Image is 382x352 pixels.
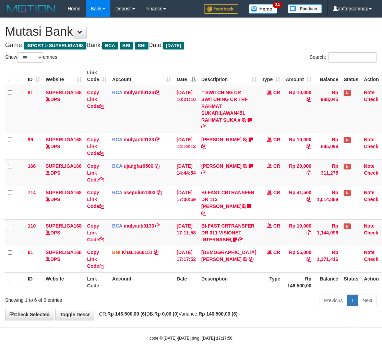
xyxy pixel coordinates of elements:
td: BI-FAST CRTRANSFER DR 011 VISIONET INTERNASI [199,219,259,246]
a: Copy BI-FAST CRTRANSFER DR 011 VISIONET INTERNASI to clipboard [238,237,243,242]
span: BCA [112,223,122,229]
h4: Game: Bank: Date: [5,42,377,49]
a: [PERSON_NAME] [201,163,241,169]
td: [DATE] 10:21:10 [174,86,199,133]
span: 166 [28,163,36,169]
a: asepulun1303 [124,190,156,195]
span: Has Note [344,190,350,196]
a: Check [364,170,378,176]
a: SUPERLIGA168 [46,190,82,195]
strong: [DATE] 17:17:56 [202,336,232,341]
td: Rp 895,096 [314,133,341,159]
a: Copy Link Code [87,163,104,183]
a: Note [364,223,374,229]
a: mulyanti0133 [124,90,154,95]
img: panduan.png [288,4,322,13]
a: Note [364,190,374,195]
th: Amount: activate to sort column ascending [283,66,314,86]
th: Status [341,272,361,292]
th: Balance [314,272,341,292]
span: CR: DB: Variance: [96,311,238,317]
a: Copy Rp 10,000 to clipboard [307,97,311,102]
td: [DATE] 14:19:13 [174,133,199,159]
th: Description: activate to sort column ascending [199,66,259,86]
a: 1 [347,295,358,306]
strong: Rp 0,00 (0) [154,311,179,317]
td: BI-FAST CRTRANSFER DR 113 [PERSON_NAME] [199,186,259,219]
label: Show entries [5,52,57,63]
a: Copy ujangfar0506 to clipboard [155,163,159,169]
th: Link Code [84,272,109,292]
span: 81 [28,90,33,95]
a: mulyanti0133 [124,137,154,142]
th: ID [25,272,43,292]
td: DPS [43,133,84,159]
span: CR [273,163,280,169]
h1: Mutasi Bank [5,25,377,38]
span: Has Note [344,90,350,96]
td: DPS [43,219,84,246]
strong: Rp 146.500,00 (6) [199,311,238,317]
span: 61 [28,250,33,255]
a: KhaL1660151 [122,250,153,255]
a: Note [364,163,374,169]
img: MOTION_logo.png [5,3,57,14]
th: Website: activate to sort column ascending [43,66,84,86]
span: 714 [28,190,36,195]
th: Website [43,272,84,292]
th: Type: activate to sort column ascending [259,66,283,86]
a: Copy KhaL1660151 to clipboard [154,250,158,255]
th: Date: activate to sort column descending [174,66,199,86]
td: Rp 311,275 [314,159,341,186]
td: Rp 10,000 [283,219,314,246]
td: Rp 10,000 [283,86,314,133]
a: Note [364,250,374,255]
th: ID: activate to sort column ascending [25,66,43,86]
a: Copy Link Code [87,250,104,269]
a: Check Selected [5,309,54,320]
th: Description [199,272,259,292]
span: BCA [102,42,118,49]
a: Copy Rp 10,000 to clipboard [307,144,311,149]
th: Date [174,272,199,292]
a: Copy mulyanti0133 to clipboard [155,137,160,142]
select: Showentries [17,52,43,63]
a: Copy Rp 41,500 to clipboard [307,197,311,202]
img: Button%20Memo.svg [249,4,277,14]
a: Copy Rp 20,000 to clipboard [307,170,311,176]
td: [DATE] 17:17:52 [174,246,199,272]
a: [DEMOGRAPHIC_DATA][PERSON_NAME] [201,250,256,262]
td: [DATE] 17:11:58 [174,219,199,246]
td: Rp 1,144,096 [314,219,341,246]
span: Has Note [344,137,350,143]
a: Copy mulyanti0133 to clipboard [155,223,160,229]
a: SUPERLIGA168 [46,250,82,255]
a: SUPERLIGA168 [46,137,82,142]
span: BRI [120,42,133,49]
span: CR [273,250,280,255]
span: Has Note [344,164,350,169]
th: Status [341,66,361,86]
th: Account: activate to sort column ascending [109,66,174,86]
a: Copy NOVEN ELING PRAYOG to clipboard [201,170,206,176]
td: Rp 988,045 [314,86,341,133]
span: 99 [28,137,33,142]
img: Feedback.jpg [204,4,238,14]
span: BCA [112,163,122,169]
td: Rp 1,014,889 [314,186,341,219]
span: BCA [112,190,122,195]
span: [DATE] [163,42,184,49]
a: Toggle Descr [55,309,94,320]
a: Check [364,197,378,202]
a: Note [364,90,374,95]
a: Note [364,137,374,142]
td: Rp 41,500 [283,186,314,219]
a: Check [364,97,378,102]
input: Search: [328,52,377,63]
a: Previous [320,295,347,306]
a: Copy Rp 10,000 to clipboard [307,230,311,235]
th: Link Code: activate to sort column ascending [84,66,109,86]
span: CR [273,137,280,142]
span: BCA [112,90,122,95]
a: Copy MUHAMMAD REZA to clipboard [201,144,206,149]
